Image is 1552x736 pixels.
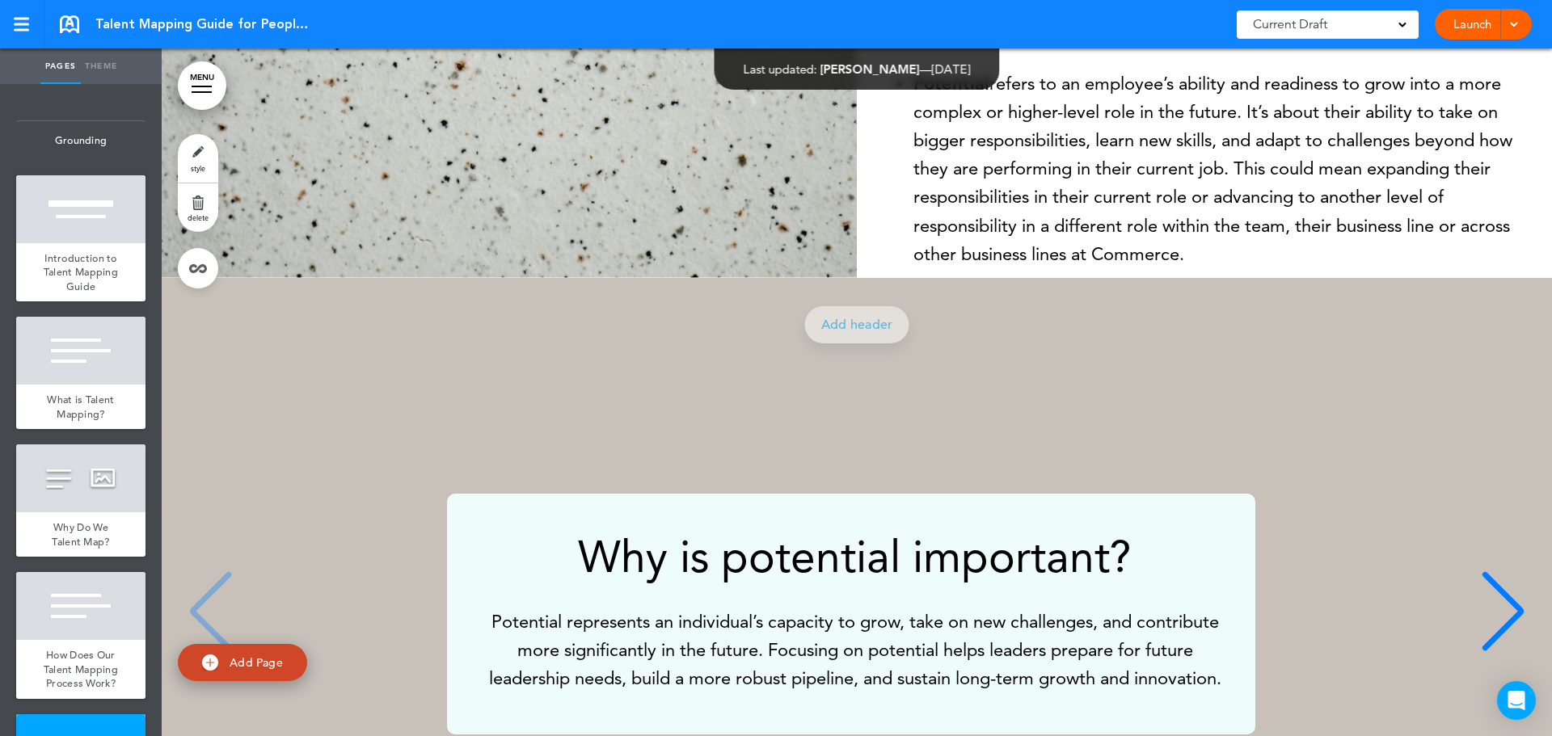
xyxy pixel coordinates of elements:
span: Grounding [16,121,145,160]
span: Last updated: [744,61,817,77]
a: Theme [81,48,121,84]
div: 1 / 4 [178,494,1524,734]
span: delete [188,212,209,222]
div: Open Intercom Messenger [1497,681,1536,720]
li: refers to an employee’s ability and readiness to grow into a more complex or higher-level role in... [913,69,1520,267]
a: Why Do We Talent Map? [16,512,145,557]
a: style [178,134,218,183]
p: Potential represents an individual’s capacity to grow, take on new challenges, and contribute mor... [488,608,1222,693]
span: [DATE] [932,61,971,77]
img: add.svg [202,654,218,671]
a: What is Talent Mapping? [16,385,145,429]
span: [PERSON_NAME] [820,61,920,77]
a: Introduction to Talent Mapping Guide [16,243,145,302]
a: Add Page [178,644,307,682]
span: style [191,163,205,173]
span: What is Talent Mapping? [47,393,114,421]
a: Launch [1447,9,1498,40]
a: Add header [805,306,909,343]
a: Pages [40,48,81,84]
span: How Does Our Talent Mapping Process Work? [44,648,118,690]
h3: Why is potential important? [488,535,1222,579]
span: Current Draft [1253,13,1327,36]
div: — [744,63,971,75]
a: MENU [178,61,226,110]
div: Next slide [1478,571,1528,652]
span: Why Do We Talent Map? [52,520,109,549]
span: Introduction to Talent Mapping Guide [44,251,118,293]
a: How Does Our Talent Mapping Process Work? [16,640,145,699]
a: delete [178,183,218,232]
span: Talent Mapping Guide for People Leaders [95,15,314,33]
span: Add Page [230,655,283,670]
